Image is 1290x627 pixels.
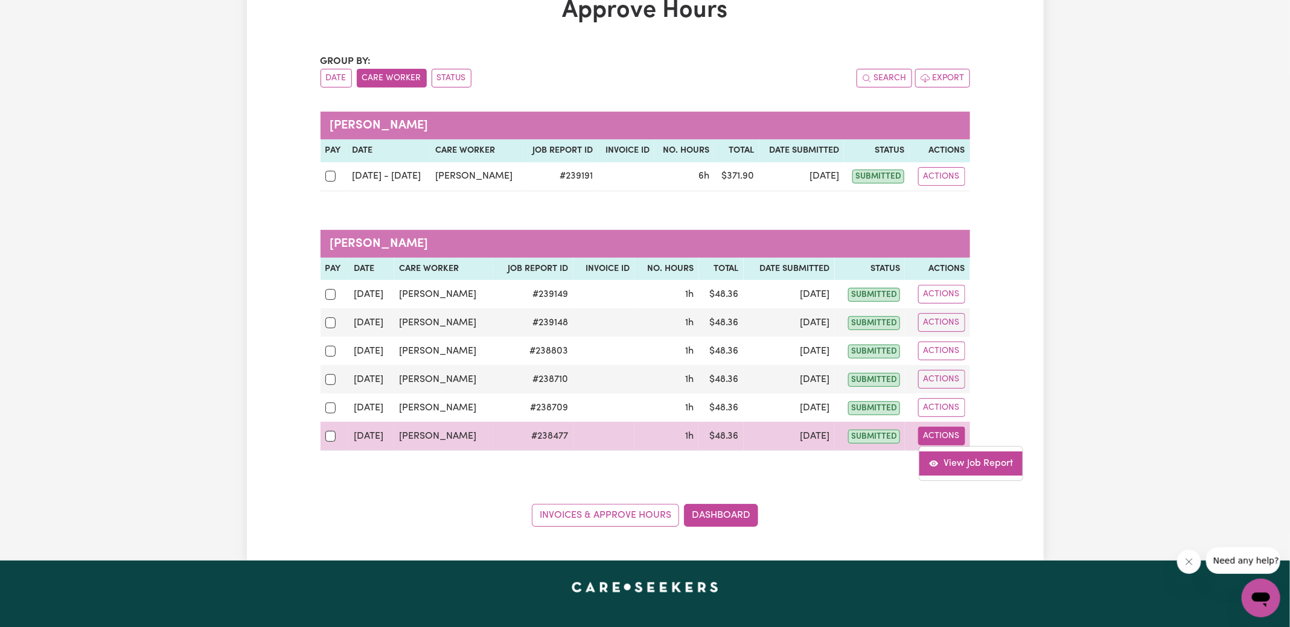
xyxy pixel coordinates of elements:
[349,422,394,451] td: [DATE]
[848,430,900,444] span: submitted
[918,167,965,186] button: Actions
[918,342,965,360] button: Actions
[918,285,965,304] button: Actions
[844,139,909,162] th: Status
[394,365,493,393] td: [PERSON_NAME]
[909,139,969,162] th: Actions
[852,170,904,183] span: submitted
[493,280,573,308] td: # 239149
[321,69,352,88] button: sort invoices by date
[523,162,597,191] td: # 239191
[430,139,523,162] th: Care worker
[848,345,900,358] span: submitted
[573,258,635,281] th: Invoice ID
[698,171,709,181] span: 6 hours
[394,393,493,422] td: [PERSON_NAME]
[394,280,493,308] td: [PERSON_NAME]
[686,403,694,413] span: 1 hour
[699,337,744,365] td: $ 48.36
[321,230,970,258] caption: [PERSON_NAME]
[321,57,371,66] span: Group by:
[848,401,900,415] span: submitted
[848,316,900,330] span: submitted
[532,504,679,527] a: Invoices & Approve Hours
[349,258,394,281] th: Date
[430,162,523,191] td: [PERSON_NAME]
[493,422,573,451] td: # 238477
[744,280,835,308] td: [DATE]
[493,258,573,281] th: Job Report ID
[686,375,694,384] span: 1 hour
[349,393,394,422] td: [DATE]
[835,258,905,281] th: Status
[493,365,573,393] td: # 238710
[394,337,493,365] td: [PERSON_NAME]
[699,258,744,281] th: Total
[1242,579,1280,617] iframe: Button to launch messaging window
[394,422,493,451] td: [PERSON_NAME]
[918,370,965,389] button: Actions
[744,308,835,337] td: [DATE]
[918,427,965,445] button: Actions
[432,69,471,88] button: sort invoices by paid status
[918,398,965,417] button: Actions
[321,112,970,139] caption: [PERSON_NAME]
[349,337,394,365] td: [DATE]
[714,162,759,191] td: $ 371.90
[744,258,835,281] th: Date Submitted
[347,162,430,191] td: [DATE] - [DATE]
[357,69,427,88] button: sort invoices by care worker
[699,365,744,393] td: $ 48.36
[349,308,394,337] td: [DATE]
[857,69,912,88] button: Search
[919,451,1023,476] a: View job report 238477
[349,365,394,393] td: [DATE]
[654,139,714,162] th: No. Hours
[684,504,758,527] a: Dashboard
[915,69,970,88] button: Export
[699,393,744,422] td: $ 48.36
[919,446,1023,481] div: Actions
[699,280,744,308] td: $ 48.36
[905,258,969,281] th: Actions
[493,308,573,337] td: # 239148
[918,313,965,332] button: Actions
[686,346,694,356] span: 1 hour
[394,258,493,281] th: Care worker
[699,422,744,451] td: $ 48.36
[686,290,694,299] span: 1 hour
[493,337,573,365] td: # 238803
[1177,550,1201,574] iframe: Close message
[759,162,844,191] td: [DATE]
[744,393,835,422] td: [DATE]
[744,365,835,393] td: [DATE]
[523,139,597,162] th: Job Report ID
[714,139,759,162] th: Total
[744,422,835,451] td: [DATE]
[349,280,394,308] td: [DATE]
[686,318,694,328] span: 1 hour
[848,373,900,387] span: submitted
[699,308,744,337] td: $ 48.36
[848,288,900,302] span: submitted
[634,258,698,281] th: No. Hours
[1206,547,1280,574] iframe: Message from company
[744,337,835,365] td: [DATE]
[686,431,694,441] span: 1 hour
[321,258,350,281] th: Pay
[759,139,844,162] th: Date Submitted
[394,308,493,337] td: [PERSON_NAME]
[347,139,430,162] th: Date
[493,393,573,422] td: # 238709
[321,139,348,162] th: Pay
[572,582,718,592] a: Careseekers home page
[598,139,655,162] th: Invoice ID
